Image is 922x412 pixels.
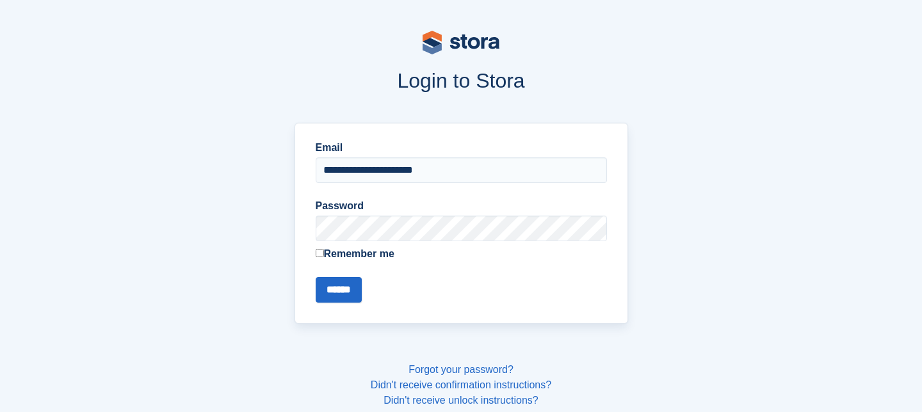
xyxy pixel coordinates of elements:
label: Email [316,140,607,155]
label: Password [316,198,607,214]
a: Didn't receive confirmation instructions? [371,379,551,390]
img: stora-logo-53a41332b3708ae10de48c4981b4e9114cc0af31d8433b30ea865607fb682f29.svg [423,31,499,54]
h1: Login to Stora [50,69,872,92]
label: Remember me [316,246,607,262]
a: Didn't receive unlock instructions? [384,395,538,406]
input: Remember me [316,249,324,257]
a: Forgot your password? [408,364,514,375]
